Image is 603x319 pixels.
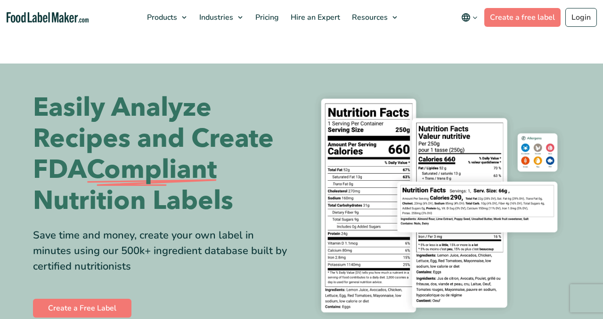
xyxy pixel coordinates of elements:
[33,299,131,318] a: Create a Free Label
[144,12,178,23] span: Products
[349,12,389,23] span: Resources
[484,8,561,27] a: Create a free label
[87,154,217,185] span: Compliant
[565,8,597,27] a: Login
[33,228,294,274] div: Save time and money, create your own label in minutes using our 500k+ ingredient database built b...
[288,12,341,23] span: Hire an Expert
[253,12,280,23] span: Pricing
[196,12,234,23] span: Industries
[33,92,294,216] h1: Easily Analyze Recipes and Create FDA Nutrition Labels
